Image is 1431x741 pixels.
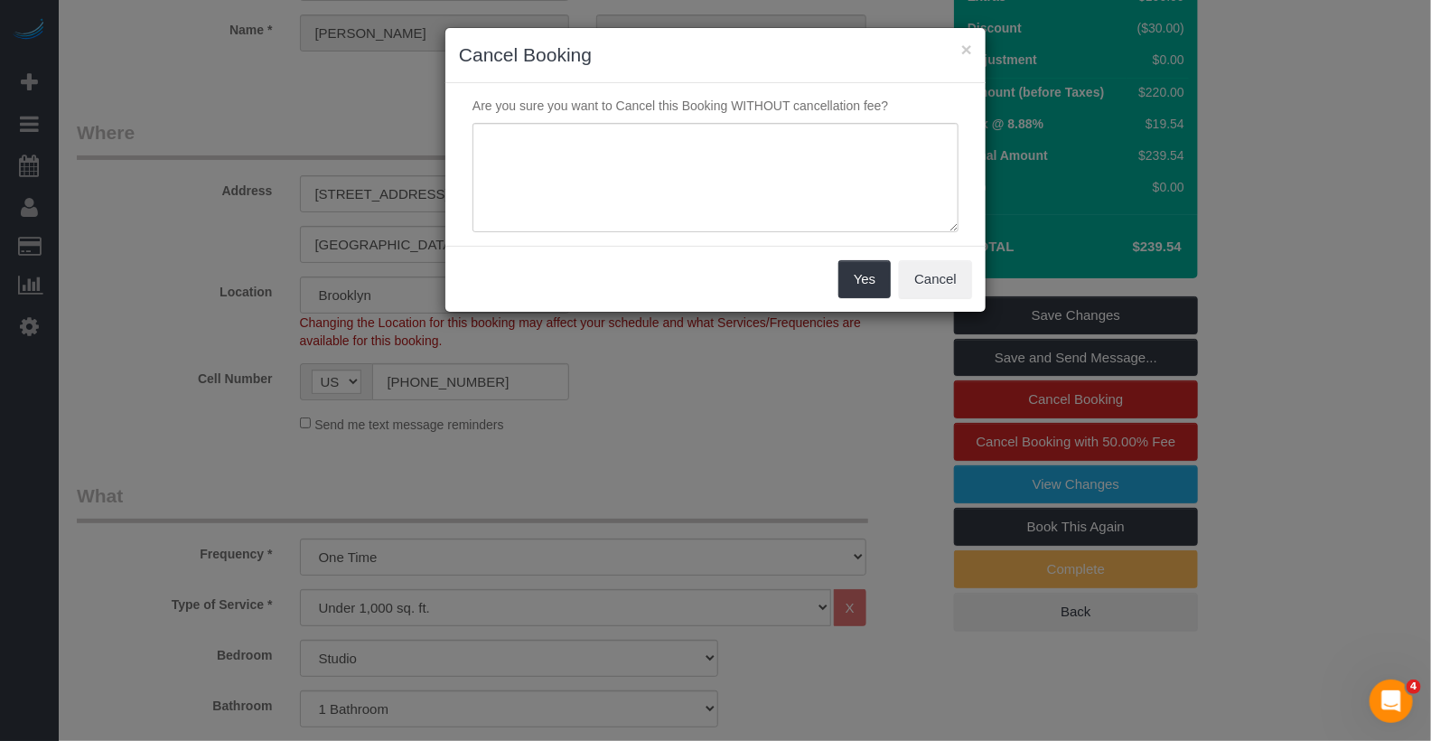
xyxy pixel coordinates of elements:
button: Yes [838,260,891,298]
button: Cancel [899,260,972,298]
h3: Cancel Booking [459,42,972,69]
button: × [961,40,972,59]
span: 4 [1407,680,1421,694]
p: Are you sure you want to Cancel this Booking WITHOUT cancellation fee? [459,97,972,115]
iframe: Intercom live chat [1370,680,1413,723]
sui-modal: Cancel Booking [445,28,986,312]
